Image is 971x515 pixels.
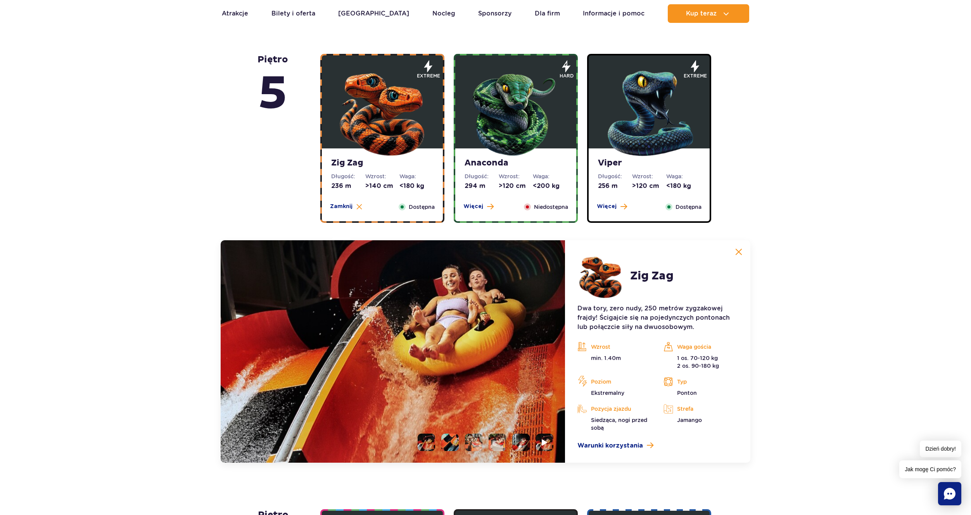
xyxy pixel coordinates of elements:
[663,403,738,415] p: Strefa
[478,4,511,23] a: Sponsorzy
[577,304,738,332] p: Dwa tory, zero nudy, 250 metrów zygzakowej frajdy! Ścigajcie się na pojedynczych pontonach lub po...
[686,10,717,17] span: Kup teraz
[535,4,560,23] a: Dla firm
[577,441,738,450] a: Warunki korzystania
[417,72,440,79] span: extreme
[663,376,738,388] p: Typ
[583,4,644,23] a: Informacje i pomoc
[577,389,652,397] p: Ekstremalny
[365,172,399,180] dt: Wzrost:
[598,172,632,180] dt: Długość:
[533,172,567,180] dt: Waga:
[632,182,666,190] dd: >120 cm
[330,203,352,210] span: Zamknij
[331,172,365,180] dt: Długość:
[463,203,494,210] button: Więcej
[399,172,434,180] dt: Waga:
[668,4,749,23] button: Kup teraz
[365,182,399,190] dd: >140 cm
[409,203,435,211] span: Dostępna
[338,4,409,23] a: [GEOGRAPHIC_DATA]
[684,72,707,79] span: extreme
[257,65,288,123] span: 5
[560,72,574,79] span: hard
[597,203,617,210] span: Więcej
[663,354,738,370] p: 1 os. 70-120 kg 2 os. 90-180 kg
[630,269,674,283] h2: Zig Zag
[533,182,567,190] dd: <200 kg
[577,376,652,388] p: Poziom
[499,172,533,180] dt: Wzrost:
[534,203,568,211] span: Niedostępna
[577,416,652,432] p: Siedząca, nogi przed sobą
[577,341,652,353] p: Wzrost
[465,158,567,169] strong: Anaconda
[597,203,627,210] button: Więcej
[598,182,632,190] dd: 256 m
[920,441,961,457] span: Dzień dobry!
[331,182,365,190] dd: 236 m
[598,158,700,169] strong: Viper
[899,460,961,478] span: Jak mogę Ci pomóc?
[257,54,288,123] strong: piętro
[663,341,738,353] p: Waga gościa
[469,65,562,158] img: 683e9d7f6dccb324111516.png
[222,4,248,23] a: Atrakcje
[336,65,429,158] img: 683e9d18e24cb188547945.png
[331,158,434,169] strong: Zig Zag
[463,203,483,210] span: Więcej
[663,389,738,397] p: Ponton
[271,4,315,23] a: Bilety i oferta
[666,182,700,190] dd: <180 kg
[577,354,652,362] p: min. 1.40m
[577,441,643,450] span: Warunki korzystania
[938,482,961,505] div: Chat
[663,416,738,424] p: Jamango
[676,203,701,211] span: Dostępna
[577,253,624,299] img: 683e9d18e24cb188547945.png
[499,182,533,190] dd: >120 cm
[603,65,696,158] img: 683e9da1f380d703171350.png
[432,4,455,23] a: Nocleg
[465,172,499,180] dt: Długość:
[330,203,362,210] button: Zamknij
[666,172,700,180] dt: Waga:
[399,182,434,190] dd: <180 kg
[632,172,666,180] dt: Wzrost:
[465,182,499,190] dd: 294 m
[577,403,652,415] p: Pozycja zjazdu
